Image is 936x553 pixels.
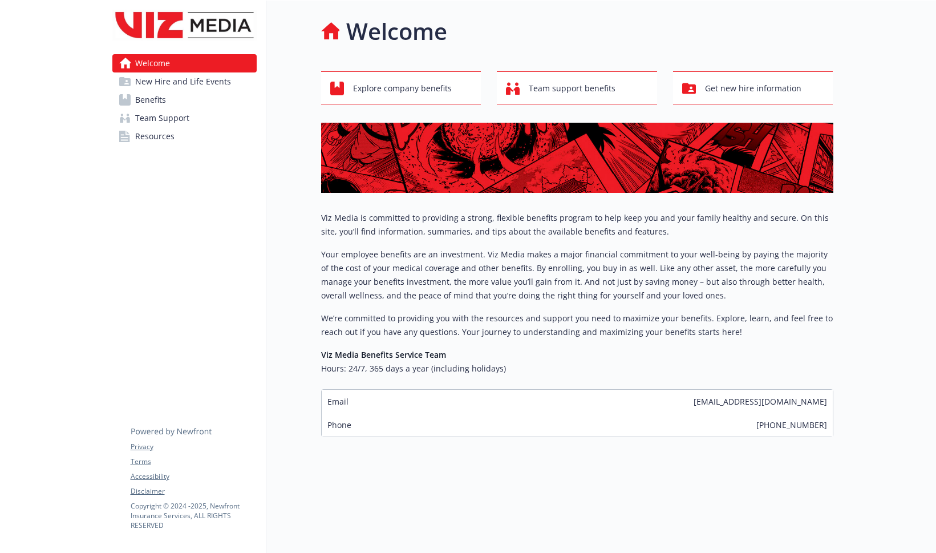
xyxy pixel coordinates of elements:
[131,471,256,482] a: Accessibility
[327,419,351,431] span: Phone
[694,395,827,407] span: [EMAIL_ADDRESS][DOMAIN_NAME]
[321,71,481,104] button: Explore company benefits
[321,211,833,239] p: Viz Media is committed to providing a strong, flexible benefits program to help keep you and your...
[321,123,833,193] img: overview page banner
[131,501,256,530] p: Copyright © 2024 - 2025 , Newfront Insurance Services, ALL RIGHTS RESERVED
[673,71,833,104] button: Get new hire information
[346,14,447,49] h1: Welcome
[112,127,257,146] a: Resources
[327,395,349,407] span: Email
[497,71,657,104] button: Team support benefits
[353,78,452,99] span: Explore company benefits
[135,72,231,91] span: New Hire and Life Events
[135,127,175,146] span: Resources
[131,442,256,452] a: Privacy
[321,248,833,302] p: Your employee benefits are an investment. Viz Media makes a major financial commitment to your we...
[321,362,833,376] h6: Hours: 24/7, 365 days a year (including holidays)​
[529,78,615,99] span: Team support benefits
[135,54,170,72] span: Welcome
[112,109,257,127] a: Team Support
[705,78,801,99] span: Get new hire information
[135,91,166,109] span: Benefits
[112,72,257,91] a: New Hire and Life Events
[135,109,189,127] span: Team Support
[112,91,257,109] a: Benefits
[321,312,833,339] p: We’re committed to providing you with the resources and support you need to maximize your benefit...
[112,54,257,72] a: Welcome
[131,486,256,497] a: Disclaimer
[756,419,827,431] span: [PHONE_NUMBER]
[131,457,256,467] a: Terms
[321,349,446,360] strong: Viz Media Benefits Service Team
